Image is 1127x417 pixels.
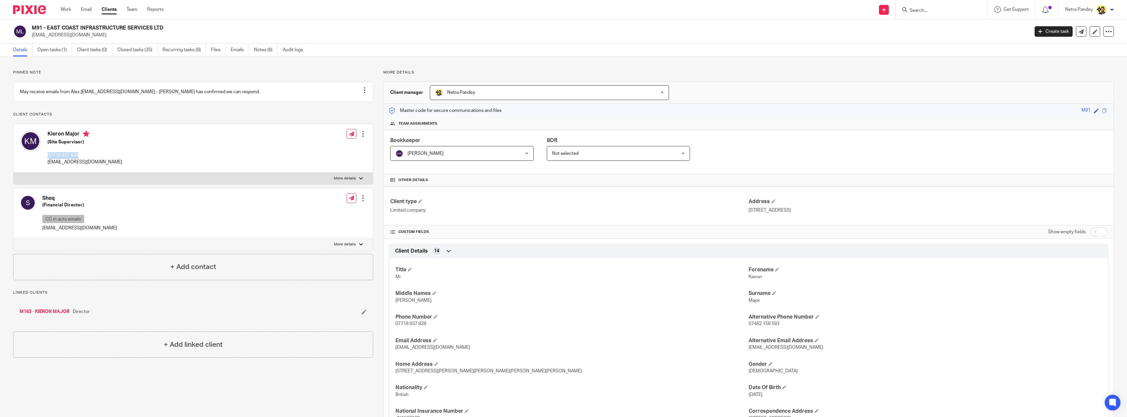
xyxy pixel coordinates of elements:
[162,44,206,56] a: Recurring tasks (8)
[13,290,373,295] p: Linked clients
[147,6,163,13] a: Reports
[32,32,1025,38] p: [EMAIL_ADDRESS][DOMAIN_NAME]
[20,195,36,211] img: svg%3E
[1003,7,1029,12] span: Get Support
[13,25,27,38] img: svg%3E
[164,340,223,350] h4: + Add linked client
[395,322,426,326] span: 07718 937 828
[395,408,749,415] h4: National Insurance Number
[42,202,117,208] h5: (Financial Director)
[42,225,117,231] p: [EMAIL_ADDRESS][DOMAIN_NAME]
[390,229,749,235] h4: CUSTOM FIELDS
[398,177,428,183] span: Other details
[1081,107,1091,115] div: M91
[447,90,475,95] span: Netra Pandey
[334,176,356,181] p: More details
[48,131,122,139] h4: Kieron Major
[749,298,760,303] span: Major
[77,44,112,56] a: Client tasks (0)
[749,314,1102,321] h4: Alternative Phone Number
[48,152,122,159] p: 07718 937 828
[749,361,1102,368] h4: Gender
[395,369,582,373] span: [STREET_ADDRESS][PERSON_NAME][PERSON_NAME][PERSON_NAME][PERSON_NAME]
[749,322,779,326] span: 07482 158 593
[395,392,409,397] span: British
[334,242,356,247] p: More details
[395,337,749,344] h4: Email Address
[117,44,158,56] a: Closed tasks (35)
[749,345,823,350] span: [EMAIL_ADDRESS][DOMAIN_NAME]
[395,290,749,297] h4: Middle Names
[398,121,437,126] span: Team assignments
[390,207,749,214] p: Limited company
[390,198,749,205] h4: Client type
[749,290,1102,297] h4: Surname
[61,6,71,13] a: Work
[13,44,32,56] a: Details
[170,262,216,272] h4: + Add contact
[395,361,749,368] h4: Home Address
[42,215,84,223] p: CC in auto emails
[749,266,1102,273] h4: Forename
[395,150,403,157] img: svg%3E
[909,8,968,14] input: Search
[20,308,69,315] a: M163 - KIERON MAJOR
[73,308,90,315] span: Director
[211,44,226,56] a: Files
[48,159,122,165] p: [EMAIL_ADDRESS][DOMAIN_NAME]
[395,275,401,279] span: Mr
[383,70,1114,75] p: More details
[13,70,373,75] p: Pinned note
[32,25,826,31] h2: M91 - EAST COAST INFRASTRUCTURE SERVICES LTD
[434,248,439,254] span: 14
[13,112,373,117] p: Client contacts
[395,384,749,391] h4: Nationality
[749,198,1107,205] h4: Address
[1065,6,1093,13] p: Netra Pandey
[749,275,762,279] span: Kieron
[749,369,798,373] span: [DEMOGRAPHIC_DATA]
[48,139,122,145] h5: (Site Supervisor)
[20,131,41,152] img: svg%3E
[749,337,1102,344] h4: Alternative Email Address
[435,89,443,96] img: Netra-New-Starbridge-Yellow.jpg
[389,107,502,114] p: Master code for secure communications and files
[83,131,89,137] i: Primary
[1096,5,1107,15] img: Netra-New-Starbridge-Yellow.jpg
[395,345,470,350] span: [EMAIL_ADDRESS][DOMAIN_NAME]
[395,266,749,273] h4: Title
[1048,229,1086,235] label: Show empty fields
[408,151,444,156] span: [PERSON_NAME]
[395,298,431,303] span: [PERSON_NAME]
[13,5,46,14] img: Pixie
[749,207,1107,214] p: [STREET_ADDRESS]
[749,392,762,397] span: [DATE]
[37,44,72,56] a: Open tasks (1)
[42,195,117,202] h4: Sheq
[1035,26,1073,37] a: Create task
[552,151,579,156] span: Not selected
[749,408,1102,415] h4: Correspondence Address
[254,44,278,56] a: Notes (6)
[283,44,308,56] a: Audit logs
[547,138,557,143] span: BDR
[749,384,1102,391] h4: Date Of Birth
[395,314,749,321] h4: Phone Number
[102,6,117,13] a: Clients
[231,44,249,56] a: Emails
[395,248,428,255] span: Client Details
[390,138,420,143] span: Bookkeeper
[390,89,423,96] h3: Client manager
[126,6,137,13] a: Team
[81,6,92,13] a: Email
